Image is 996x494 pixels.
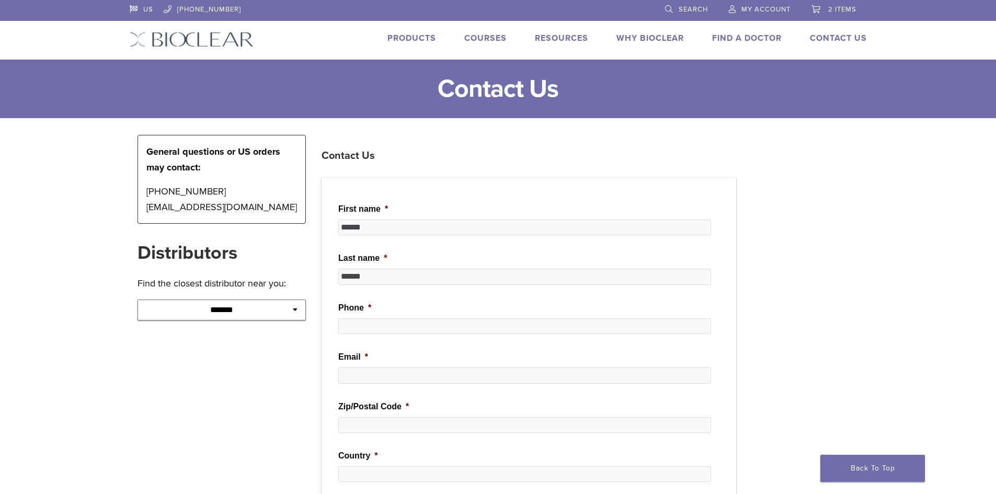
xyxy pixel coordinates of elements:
[338,253,387,264] label: Last name
[820,455,925,482] a: Back To Top
[679,5,708,14] span: Search
[146,183,297,215] p: [PHONE_NUMBER] [EMAIL_ADDRESS][DOMAIN_NAME]
[616,33,684,43] a: Why Bioclear
[146,146,280,173] strong: General questions or US orders may contact:
[338,451,378,462] label: Country
[828,5,856,14] span: 2 items
[138,240,306,266] h2: Distributors
[741,5,791,14] span: My Account
[322,143,736,168] h3: Contact Us
[338,204,388,215] label: First name
[712,33,782,43] a: Find A Doctor
[130,32,254,47] img: Bioclear
[810,33,867,43] a: Contact Us
[338,303,371,314] label: Phone
[138,275,306,291] p: Find the closest distributor near you:
[464,33,507,43] a: Courses
[535,33,588,43] a: Resources
[338,401,409,412] label: Zip/Postal Code
[338,352,368,363] label: Email
[387,33,436,43] a: Products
